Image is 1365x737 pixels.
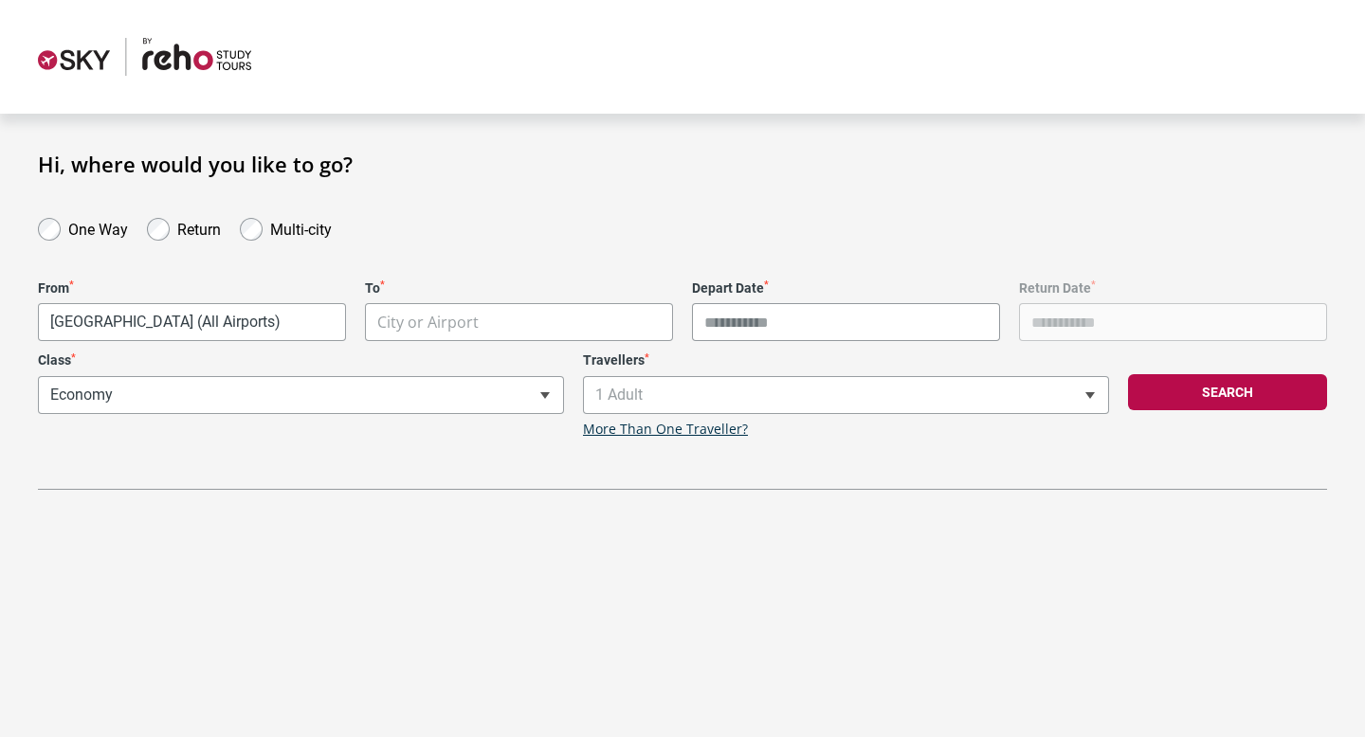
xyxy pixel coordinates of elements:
[39,377,563,413] span: Economy
[583,376,1109,414] span: 1 Adult
[39,304,345,340] span: Melbourne, Australia
[38,280,346,297] label: From
[365,280,673,297] label: To
[177,216,221,239] label: Return
[270,216,332,239] label: Multi-city
[366,304,672,341] span: City or Airport
[68,216,128,239] label: One Way
[584,377,1108,413] span: 1 Adult
[38,352,564,368] label: Class
[1128,374,1327,410] button: Search
[38,152,1327,176] h1: Hi, where would you like to go?
[692,280,1000,297] label: Depart Date
[583,352,1109,368] label: Travellers
[365,303,673,341] span: City or Airport
[583,422,748,438] a: More Than One Traveller?
[38,303,346,341] span: Melbourne, Australia
[38,376,564,414] span: Economy
[377,312,479,333] span: City or Airport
